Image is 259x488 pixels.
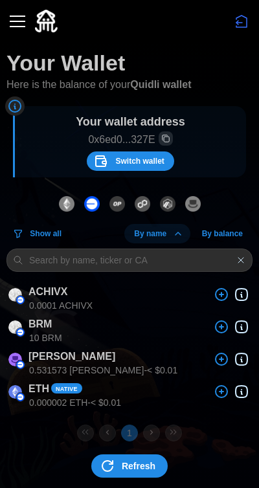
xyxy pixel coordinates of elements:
[56,384,78,394] span: Native
[135,196,150,212] img: Polygon
[192,224,253,243] button: By balance
[8,320,22,334] img: BRM (on Base)
[29,396,121,409] p: 0.000002 ETH
[109,196,125,212] img: Optimism
[6,77,191,93] p: Here is the balance of your
[159,131,173,146] button: Copy wallet address
[29,364,177,377] p: 0.531573 [PERSON_NAME]
[28,318,52,329] strong: BRM
[8,288,22,302] img: ACHIVX (on Base)
[87,397,121,408] span: - < $0.01
[122,455,155,477] span: Refresh
[56,190,78,217] button: Ethereum
[28,383,49,394] strong: ETH
[21,131,240,148] p: 0x6ed0...327E
[6,224,71,243] button: Show all
[202,225,243,243] span: By balance
[106,190,128,217] button: Optimism
[87,151,174,171] button: Switch wallet
[157,190,179,217] button: Arbitrum
[28,286,67,297] strong: ACHIVX
[29,299,93,312] p: 0.0001 ACHIVX
[121,425,138,441] button: 1
[6,249,253,272] input: Search by name, ticker or CA
[6,49,125,77] h1: Your Wallet
[115,152,164,170] span: Switch wallet
[91,454,168,478] button: Refresh
[35,10,58,32] img: Quidli
[185,196,201,212] img: Degen
[134,225,166,243] span: By name
[29,331,62,344] p: 10 BRM
[144,365,177,375] span: - < $0.01
[8,385,22,399] img: ETH (on Base)
[182,190,204,217] button: Degen
[28,351,115,362] strong: [PERSON_NAME]
[59,196,74,212] img: Ethereum
[124,224,190,243] button: By name
[30,225,62,243] span: Show all
[81,190,103,217] button: Base
[160,196,175,212] img: Arbitrum
[84,196,100,212] img: Base
[231,10,253,32] button: Disconnect
[8,353,22,366] img: DEGEN (on Base)
[76,115,185,128] strong: Your wallet address
[130,79,191,90] strong: Quidli wallet
[131,190,153,217] button: Polygon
